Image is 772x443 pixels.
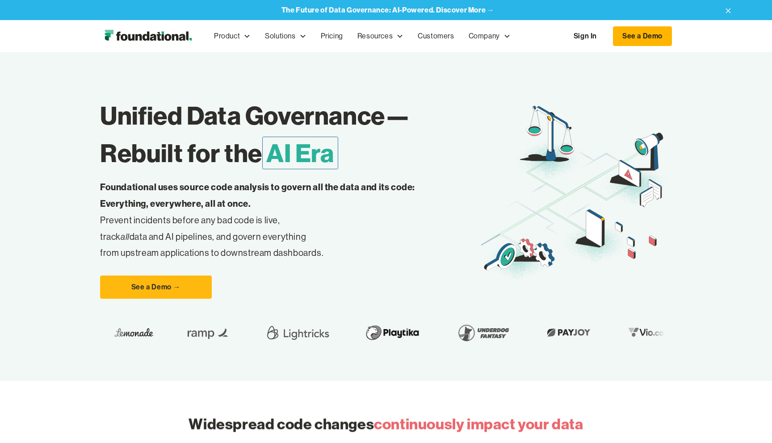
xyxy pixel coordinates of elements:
[207,21,258,51] div: Product
[265,30,295,42] div: Solutions
[357,30,393,42] div: Resources
[214,30,240,42] div: Product
[262,137,338,169] span: AI Era
[411,21,461,51] a: Customers
[453,320,513,345] img: Underdog Fantasy
[264,320,331,345] img: Lightricks
[189,414,583,435] h2: Widespread code changes
[258,21,313,51] div: Solutions
[613,26,672,46] a: See a Demo
[100,181,415,209] strong: Foundational uses source code analysis to govern all the data and its code: Everything, everywher...
[100,179,443,261] p: Prevent incidents before any bad code is live, track data and AI pipelines, and govern everything...
[100,97,481,172] h1: Unified Data Governance— Rebuilt for the
[623,326,675,339] img: Vio.com
[100,27,196,45] a: home
[181,320,235,345] img: Ramp
[314,21,350,51] a: Pricing
[462,21,518,51] div: Company
[565,27,606,46] a: Sign In
[542,326,595,339] img: Payjoy
[469,30,500,42] div: Company
[281,6,495,14] a: The Future of Data Governance: AI-Powered. Discover More →
[281,5,495,14] strong: The Future of Data Governance: AI-Powered. Discover More →
[360,320,424,345] img: Playtika
[121,231,130,242] em: all
[100,276,212,299] a: See a Demo →
[100,27,196,45] img: Foundational Logo
[374,414,583,433] span: continuously impact your data
[350,21,411,51] div: Resources
[114,326,153,339] img: Lemonade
